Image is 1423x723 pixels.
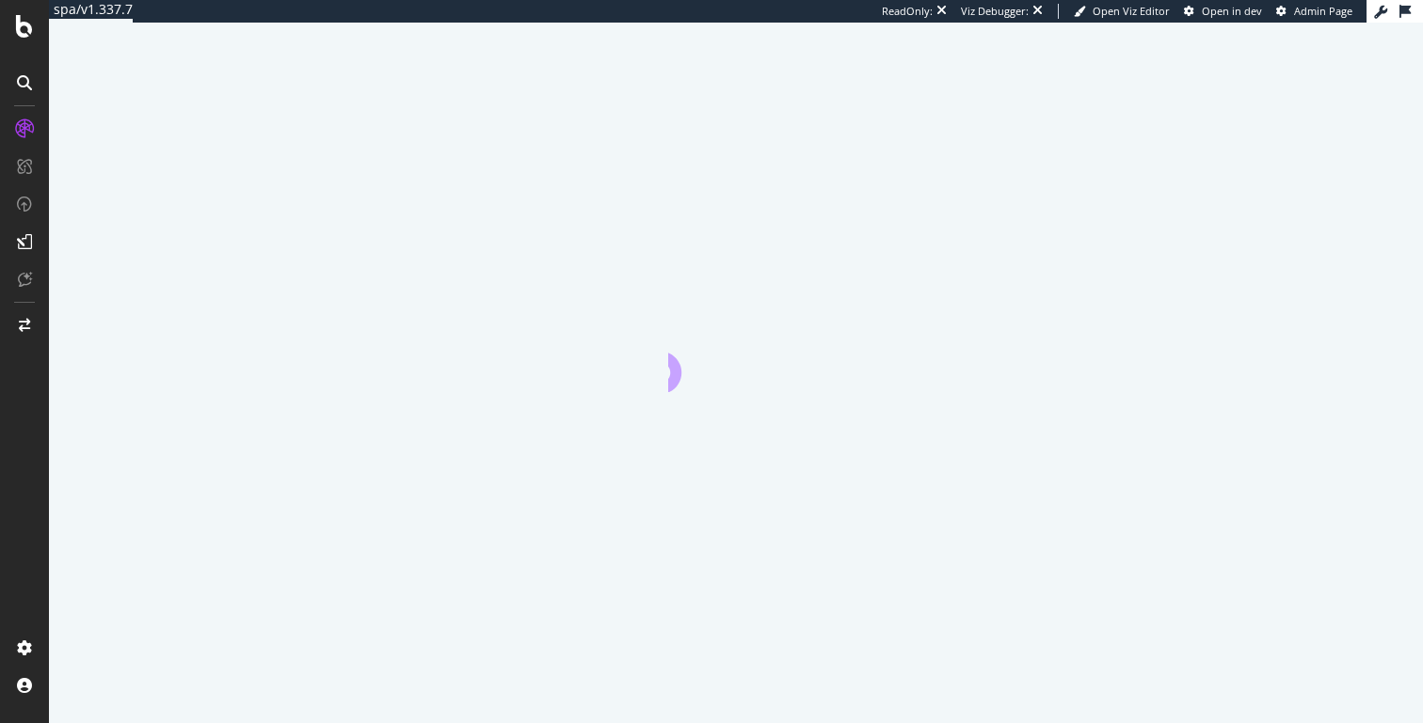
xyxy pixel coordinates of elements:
[668,324,804,392] div: animation
[1074,4,1170,19] a: Open Viz Editor
[1184,4,1262,19] a: Open in dev
[882,4,933,19] div: ReadOnly:
[1202,4,1262,18] span: Open in dev
[1093,4,1170,18] span: Open Viz Editor
[961,4,1029,19] div: Viz Debugger:
[1294,4,1352,18] span: Admin Page
[1276,4,1352,19] a: Admin Page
